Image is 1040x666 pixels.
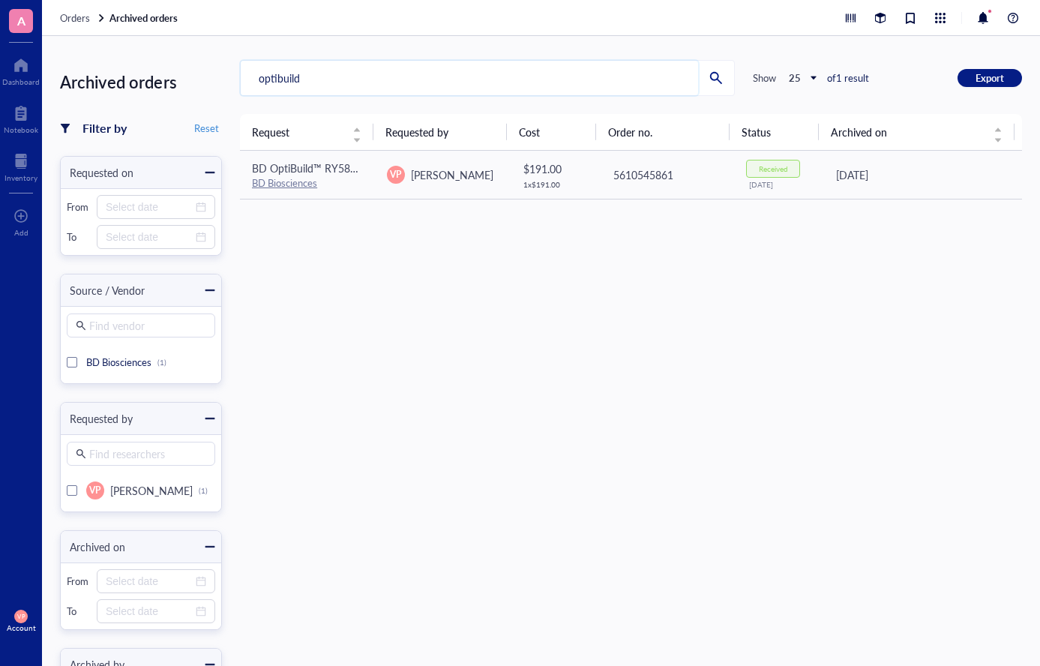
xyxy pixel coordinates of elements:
[199,486,208,495] div: (1)
[819,114,1015,150] th: Archived on
[759,164,788,173] div: Received
[523,160,588,177] div: $ 191.00
[89,484,100,497] span: VP
[789,70,801,85] b: 25
[753,71,776,85] div: Show
[61,410,133,427] div: Requested by
[106,573,193,589] input: Select date
[110,483,193,498] span: [PERSON_NAME]
[60,11,106,25] a: Orders
[60,10,90,25] span: Orders
[730,114,819,150] th: Status
[523,180,588,189] div: 1 x $ 191.00
[67,604,91,618] div: To
[411,167,493,182] span: [PERSON_NAME]
[507,114,596,150] th: Cost
[61,282,145,298] div: Source / Vendor
[4,149,37,182] a: Inventory
[67,230,91,244] div: To
[109,11,181,25] a: Archived orders
[976,71,1004,85] span: Export
[252,124,343,140] span: Request
[613,166,723,183] div: 5610545861
[252,175,317,190] a: BD Biosciences
[61,164,133,181] div: Requested on
[67,200,91,214] div: From
[836,166,1010,183] div: [DATE]
[827,71,869,85] div: of 1 result
[194,121,219,135] span: Reset
[4,101,38,134] a: Notebook
[2,53,40,86] a: Dashboard
[252,160,473,175] span: BD OptiBuild™ RY586 Rat Anti-Mouse TSPAN8
[749,180,812,189] div: [DATE]
[596,114,730,150] th: Order no.
[191,119,222,137] button: Reset
[106,199,193,215] input: Select date
[60,67,222,96] div: Archived orders
[4,173,37,182] div: Inventory
[14,228,28,237] div: Add
[17,613,25,619] span: VP
[106,229,193,245] input: Select date
[958,69,1022,87] button: Export
[390,168,401,181] span: VP
[82,118,127,138] div: Filter by
[67,574,91,588] div: From
[600,151,735,199] td: 5610545861
[831,124,985,140] span: Archived on
[2,77,40,86] div: Dashboard
[373,114,507,150] th: Requested by
[106,603,193,619] input: Select date
[7,623,36,632] div: Account
[61,538,125,555] div: Archived on
[157,358,166,367] div: (1)
[86,355,151,369] span: BD Biosciences
[240,114,373,150] th: Request
[17,11,25,30] span: A
[4,125,38,134] div: Notebook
